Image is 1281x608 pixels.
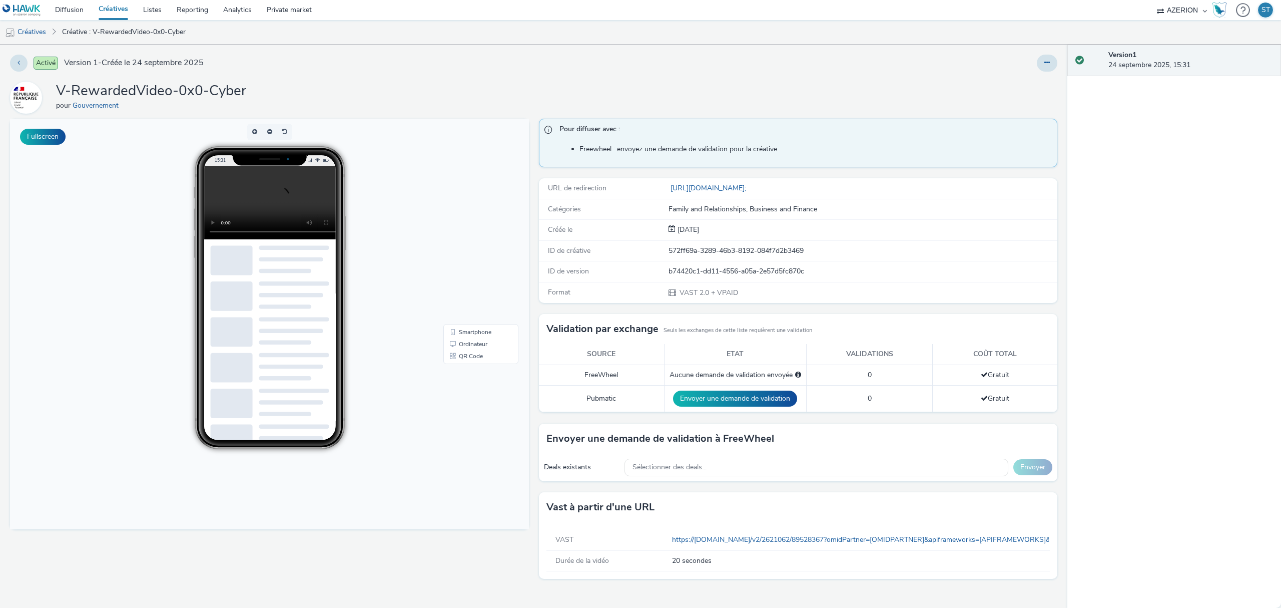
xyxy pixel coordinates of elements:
[435,219,506,231] li: Ordinateur
[73,101,123,110] a: Gouvernement
[12,83,41,112] img: Gouvernement
[555,556,609,565] span: Durée de la vidéo
[676,225,699,234] span: [DATE]
[204,39,215,44] span: 15:31
[548,266,589,276] span: ID de version
[1108,50,1136,60] strong: Version 1
[548,246,590,255] span: ID de créative
[669,204,1057,214] div: Family and Relationships, Business and Finance
[1261,3,1270,18] div: ST
[56,101,73,110] span: pour
[664,344,806,365] th: Etat
[544,462,619,472] div: Deals existants
[559,124,1047,137] span: Pour diffuser avec :
[5,28,15,38] img: mobile
[539,365,665,385] td: FreeWheel
[1108,50,1273,71] div: 24 septembre 2025, 15:31
[579,144,1052,154] li: Freewheel : envoyez une demande de validation pour la créative
[795,370,801,380] div: Sélectionnez un deal ci-dessous et cliquez sur Envoyer pour envoyer une demande de validation à F...
[10,93,46,102] a: Gouvernement
[868,370,872,380] span: 0
[981,370,1009,380] span: Gratuit
[669,183,750,193] a: [URL][DOMAIN_NAME];
[34,57,58,70] span: Activé
[64,57,204,69] span: Version 1 - Créée le 24 septembre 2025
[3,4,41,17] img: undefined Logo
[449,210,481,216] span: Smartphone
[669,266,1057,276] div: b74420c1-dd11-4556-a05a-2e57d5fc870c
[673,391,797,407] button: Envoyer une demande de validation
[449,222,477,228] span: Ordinateur
[933,344,1058,365] th: Coût total
[548,183,606,193] span: URL de redirection
[1013,459,1052,475] button: Envoyer
[555,535,573,544] span: VAST
[57,20,191,44] a: Créative : V-RewardedVideo-0x0-Cyber
[868,394,872,403] span: 0
[1212,2,1227,18] img: Hawk Academy
[664,327,812,335] small: Seuls les exchanges de cette liste requièrent une validation
[632,463,707,472] span: Sélectionner des deals...
[546,431,774,446] h3: Envoyer une demande de validation à FreeWheel
[449,234,473,240] span: QR Code
[546,322,659,337] h3: Validation par exchange
[981,394,1009,403] span: Gratuit
[20,129,66,145] button: Fullscreen
[548,287,570,297] span: Format
[435,231,506,243] li: QR Code
[679,288,738,297] span: VAST 2.0 + VPAID
[435,207,506,219] li: Smartphone
[548,204,581,214] span: Catégories
[676,225,699,235] div: Création 24 septembre 2025, 15:31
[539,386,665,412] td: Pubmatic
[546,500,655,515] h3: Vast à partir d'une URL
[548,225,572,234] span: Créée le
[539,344,665,365] th: Source
[56,82,246,101] h1: V-RewardedVideo-0x0-Cyber
[1212,2,1231,18] a: Hawk Academy
[806,344,932,365] th: Validations
[670,370,801,380] div: Aucune demande de validation envoyée
[669,246,1057,256] div: 572ff69a-3289-46b3-8192-084f7d2b3469
[672,556,1046,566] span: 20 secondes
